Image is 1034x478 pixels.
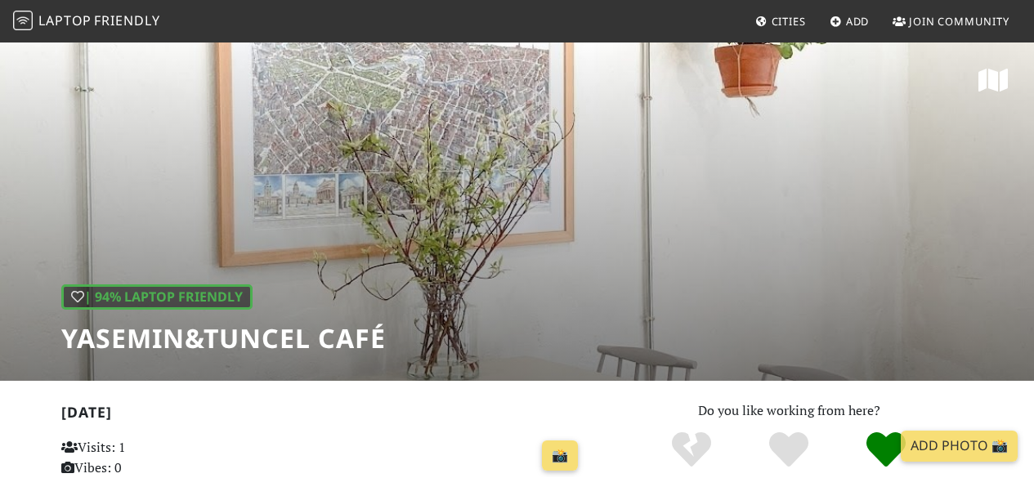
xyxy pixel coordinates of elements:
[901,431,1018,462] a: Add Photo 📸
[94,11,159,29] span: Friendly
[741,430,838,471] div: Yes
[823,7,876,36] a: Add
[605,400,974,422] p: Do you like working from here?
[61,284,253,310] div: | 94% Laptop Friendly
[643,430,741,471] div: No
[909,14,1009,29] span: Join Community
[772,14,806,29] span: Cities
[837,430,934,471] div: Definitely!
[846,14,870,29] span: Add
[13,11,33,30] img: LaptopFriendly
[38,11,92,29] span: Laptop
[542,440,578,471] a: 📸
[61,323,386,354] h1: yasemin&tuncel café
[749,7,812,36] a: Cities
[886,7,1016,36] a: Join Community
[61,404,585,427] h2: [DATE]
[13,7,160,36] a: LaptopFriendly LaptopFriendly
